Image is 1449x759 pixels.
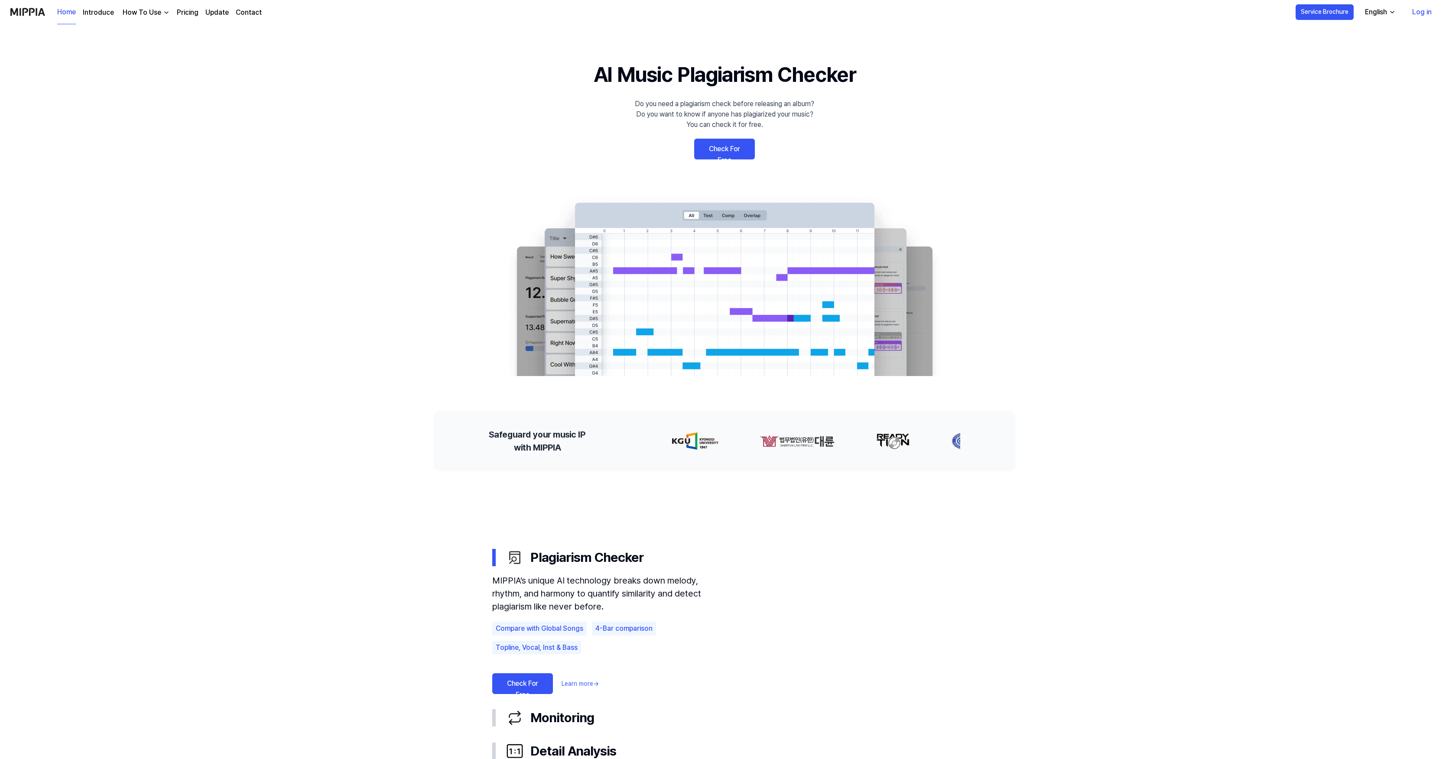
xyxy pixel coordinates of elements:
[492,541,957,574] button: Plagiarism Checker
[492,673,553,694] a: Check For Free
[177,7,198,18] a: Pricing
[236,7,262,18] a: Contact
[83,7,114,18] a: Introduce
[57,0,76,24] a: Home
[592,622,656,636] div: 4-Bar comparison
[499,194,950,376] img: main Image
[1358,3,1401,21] button: English
[562,679,599,688] a: Learn more→
[489,428,585,454] h2: Safeguard your music IP with MIPPIA
[163,9,170,16] img: down
[492,641,581,655] div: Topline, Vocal, Inst & Bass
[506,708,957,727] div: Monitoring
[945,432,971,450] img: partner-logo-3
[594,59,856,90] h1: AI Music Plagiarism Checker
[121,7,163,18] div: How To Use
[492,622,587,636] div: Compare with Global Songs
[753,432,828,450] img: partner-logo-1
[506,548,957,567] div: Plagiarism Checker
[205,7,229,18] a: Update
[121,7,170,18] button: How To Use
[694,139,755,159] a: Check For Free
[635,99,814,130] div: Do you need a plagiarism check before releasing an album? Do you want to know if anyone has plagi...
[1296,4,1354,20] button: Service Brochure
[869,432,903,450] img: partner-logo-2
[492,574,957,701] div: Plagiarism Checker
[492,574,726,613] div: MIPPIA’s unique AI technology breaks down melody, rhythm, and harmony to quantify similarity and ...
[492,701,957,734] button: Monitoring
[1363,7,1389,17] div: English
[665,432,712,450] img: partner-logo-0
